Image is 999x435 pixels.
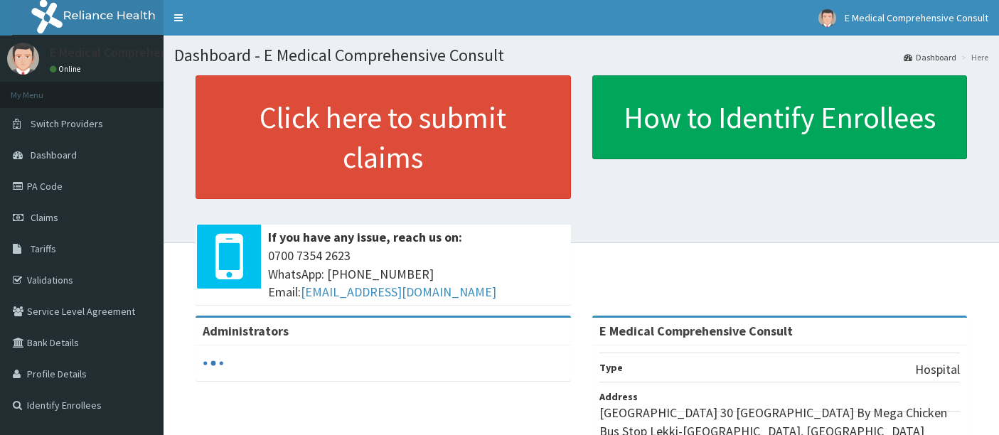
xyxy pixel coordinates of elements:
[50,46,235,59] p: E Medical Comprehensive Consult
[31,242,56,255] span: Tariffs
[904,51,956,63] a: Dashboard
[196,75,571,199] a: Click here to submit claims
[31,149,77,161] span: Dashboard
[958,51,988,63] li: Here
[268,247,564,301] span: 0700 7354 2623 WhatsApp: [PHONE_NUMBER] Email:
[599,323,793,339] strong: E Medical Comprehensive Consult
[203,353,224,374] svg: audio-loading
[599,361,623,374] b: Type
[599,390,638,403] b: Address
[31,117,103,130] span: Switch Providers
[50,64,84,74] a: Online
[31,211,58,224] span: Claims
[268,229,462,245] b: If you have any issue, reach us on:
[592,75,968,159] a: How to Identify Enrollees
[174,46,988,65] h1: Dashboard - E Medical Comprehensive Consult
[818,9,836,27] img: User Image
[845,11,988,24] span: E Medical Comprehensive Consult
[7,43,39,75] img: User Image
[203,323,289,339] b: Administrators
[301,284,496,300] a: [EMAIL_ADDRESS][DOMAIN_NAME]
[915,360,960,379] p: Hospital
